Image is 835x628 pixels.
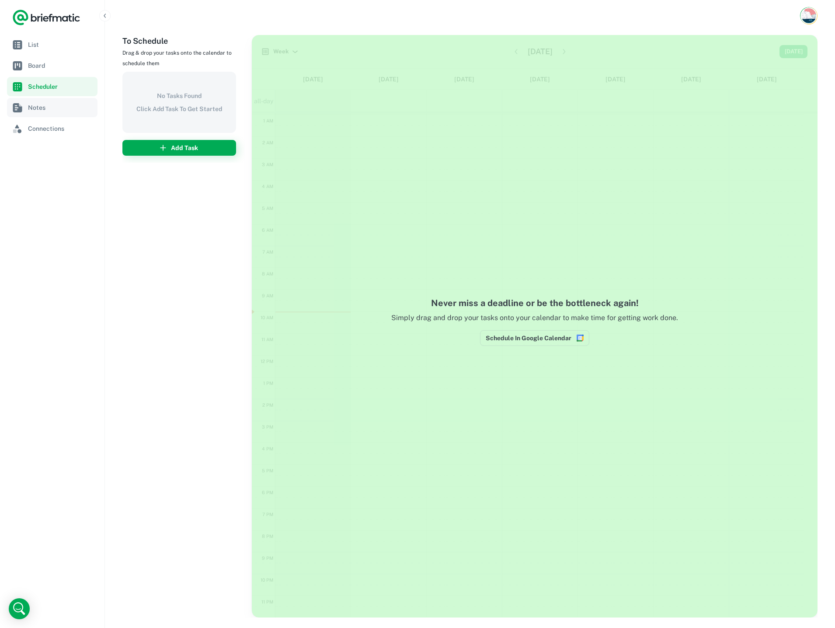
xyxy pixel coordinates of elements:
[28,40,94,49] span: List
[269,297,800,310] h4: Never miss a deadline or be the bottleneck again!
[28,82,94,91] span: Scheduler
[157,91,202,101] h6: No Tasks Found
[136,104,222,114] h6: Click Add Task To Get Started
[28,103,94,112] span: Notes
[9,598,30,619] div: Open Intercom Messenger
[801,8,816,23] img: Claudia S
[122,50,232,66] span: Drag & drop your tasks onto the calendar to schedule them
[7,98,97,117] a: Notes
[12,9,80,26] a: Logo
[7,35,97,54] a: List
[800,7,818,24] button: Account button
[7,119,97,138] a: Connections
[7,77,97,96] a: Scheduler
[269,313,800,330] p: Simply drag and drop your tasks onto your calendar to make time for getting work done.
[480,330,589,346] button: Connect to Google Calendar to reserve time in your schedule to complete this work
[122,35,245,47] h6: To Schedule
[122,140,236,156] button: Add Task
[28,124,94,133] span: Connections
[28,61,94,70] span: Board
[7,56,97,75] a: Board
